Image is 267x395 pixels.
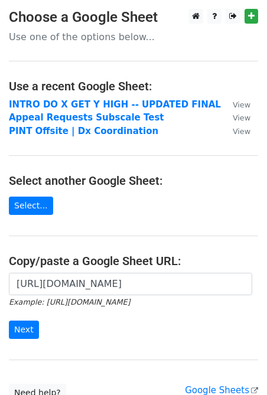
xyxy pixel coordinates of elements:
a: View [221,126,250,136]
h4: Copy/paste a Google Sheet URL: [9,254,258,268]
small: View [233,100,250,109]
p: Use one of the options below... [9,31,258,43]
h4: Use a recent Google Sheet: [9,79,258,93]
small: View [233,127,250,136]
a: INTRO DO X GET Y HIGH -- UPDATED FINAL [9,99,221,110]
a: PINT Offsite | Dx Coordination [9,126,158,136]
small: View [233,113,250,122]
a: Appeal Requests Subscale Test [9,112,164,123]
input: Next [9,321,39,339]
h4: Select another Google Sheet: [9,174,258,188]
a: Select... [9,197,53,215]
h3: Choose a Google Sheet [9,9,258,26]
small: Example: [URL][DOMAIN_NAME] [9,298,130,306]
iframe: Chat Widget [208,338,267,395]
a: View [221,99,250,110]
input: Paste your Google Sheet URL here [9,273,252,295]
a: View [221,112,250,123]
